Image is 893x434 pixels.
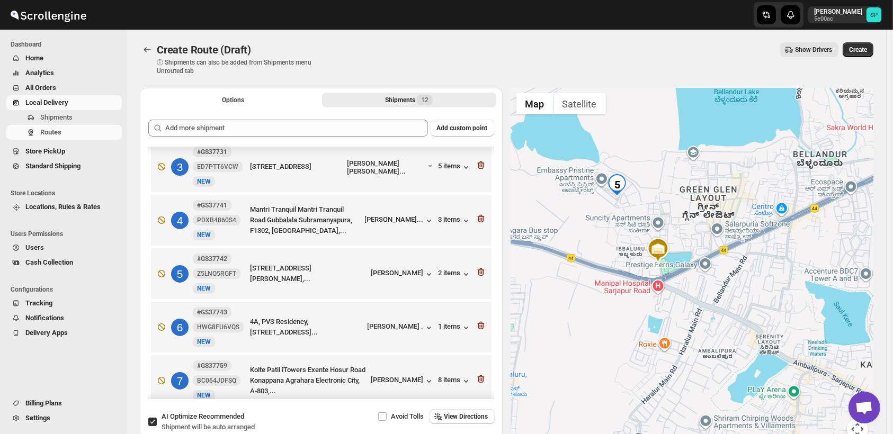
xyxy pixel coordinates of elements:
button: Analytics [6,66,122,80]
span: Dashboard [11,40,122,49]
button: Shipments [6,110,122,125]
p: 5e00ac [814,16,862,22]
span: View Directions [444,412,488,421]
button: Billing Plans [6,396,122,411]
button: Settings [6,411,122,426]
button: All Orders [6,80,122,95]
button: Cash Collection [6,255,122,270]
b: #GS37743 [197,309,227,316]
button: Users [6,240,122,255]
span: 12 [421,96,428,104]
span: PDXB4860S4 [197,216,236,224]
div: 4 [171,212,189,229]
div: [PERSON_NAME] [371,269,434,279]
span: Tracking [25,299,52,307]
span: Billing Plans [25,399,62,407]
span: NEW [197,338,211,346]
span: Avoid Tolls [391,412,424,420]
button: [PERSON_NAME]... [365,215,434,226]
button: 1 items [439,322,471,333]
button: Show street map [516,93,553,114]
span: Locations, Rules & Rates [25,203,101,211]
span: Settings [25,414,50,422]
span: Notifications [25,314,64,322]
span: Recommended [199,412,244,420]
div: 4A, PVS Residency, [STREET_ADDRESS]... [250,317,363,338]
span: Users Permissions [11,230,122,238]
span: All Orders [25,84,56,92]
div: 7 [171,372,189,390]
button: 8 items [439,376,471,386]
div: [PERSON_NAME] [PERSON_NAME]... [347,159,427,175]
button: Add custom point [431,120,494,137]
span: BC064JDFSQ [197,376,236,385]
span: Home [25,54,43,62]
button: Notifications [6,311,122,325]
div: 6 [171,319,189,336]
button: [PERSON_NAME] [371,376,434,386]
span: NEW [197,285,211,292]
span: Routes [40,128,61,136]
span: Show Drivers [795,46,832,54]
button: [PERSON_NAME] [PERSON_NAME]... [347,159,434,175]
button: View Directions [430,409,495,424]
button: 2 items [439,269,471,279]
b: #GS37759 [197,362,227,369]
button: Show Drivers [780,42,838,57]
b: #GS37742 [197,255,227,263]
span: NEW [197,231,211,239]
b: #GS37741 [197,202,227,209]
div: [STREET_ADDRESS] [250,161,343,172]
span: Shipment will be auto arranged [162,423,255,431]
span: HWG8FU6VQS [197,323,239,331]
span: Configurations [11,285,122,294]
button: Delivery Apps [6,325,122,340]
button: User menu [808,6,882,23]
span: NEW [197,392,211,399]
span: Delivery Apps [25,329,68,337]
span: Analytics [25,69,54,77]
button: [PERSON_NAME] . [368,322,434,333]
p: [PERSON_NAME] [814,7,862,16]
span: Cash Collection [25,258,73,266]
button: 5 items [439,162,471,173]
div: Mantri Tranquil Mantri Tranquil Road Gubbalala Subramanyapura, F1302, [GEOGRAPHIC_DATA],... [250,204,361,236]
span: Store PickUp [25,147,65,155]
span: Shipments [40,113,73,121]
span: ED7PTT6VCW [197,162,238,171]
button: Show satellite imagery [553,93,606,114]
span: NEW [197,178,211,185]
button: Tracking [6,296,122,311]
div: Selected Shipments [140,111,503,403]
div: Shipments [385,95,433,105]
span: Z5LNQ5RGFT [197,269,236,278]
p: ⓘ Shipments can also be added from Shipments menu Unrouted tab [157,58,324,75]
span: Create Route (Draft) [157,43,251,56]
button: Routes [140,42,155,57]
button: 3 items [439,215,471,226]
span: Create [849,46,867,54]
span: Sulakshana Pundle [867,7,881,22]
input: Add more shipment [165,120,428,137]
span: AI Optimize [162,412,244,420]
button: Routes [6,125,122,140]
div: 5 [171,265,189,283]
span: Options [222,96,244,104]
div: Open chat [849,392,880,423]
div: 5 [606,174,628,195]
button: Home [6,51,122,66]
span: Local Delivery [25,98,68,106]
button: All Route Options [146,93,320,107]
button: Locations, Rules & Rates [6,200,122,214]
text: SP [870,12,878,19]
div: [PERSON_NAME]... [365,215,424,223]
div: Kolte Patil iTowers Exente Hosur Road Konappana Agrahara Electronic City, A-803,... [250,365,367,396]
div: 3 [171,158,189,176]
